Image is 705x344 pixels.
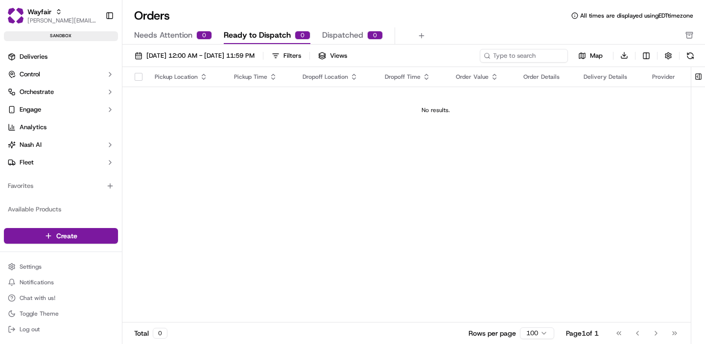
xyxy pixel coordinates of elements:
div: 0 [367,31,383,40]
div: Pickup Time [234,73,286,81]
span: Create [56,231,77,241]
p: Rows per page [469,328,516,338]
button: Toggle Theme [4,307,118,321]
span: Orchestrate [20,88,54,96]
span: Map [590,51,603,60]
span: Notifications [20,278,54,286]
h1: Orders [134,8,170,23]
div: Dropoff Location [303,73,369,81]
span: Fleet [20,158,34,167]
span: All times are displayed using EDT timezone [580,12,693,20]
img: Wayfair [8,8,23,23]
button: [DATE] 12:00 AM - [DATE] 11:59 PM [130,49,259,63]
button: Views [314,49,352,63]
div: Available Products [4,202,118,217]
div: Page 1 of 1 [566,328,599,338]
div: Delivery Details [584,73,636,81]
button: WayfairWayfair[PERSON_NAME][EMAIL_ADDRESS][DOMAIN_NAME] [4,4,101,27]
button: Nash AI [4,137,118,153]
span: Analytics [20,123,47,132]
div: Favorites [4,178,118,194]
div: Order Value [456,73,508,81]
div: Provider [652,73,705,81]
span: Settings [20,263,42,271]
div: 0 [153,328,167,339]
span: Dispatched [322,29,363,41]
button: Log out [4,322,118,336]
button: Control [4,67,118,82]
div: 0 [295,31,310,40]
div: 0 [196,31,212,40]
span: Ready to Dispatch [224,29,291,41]
button: Fleet [4,155,118,170]
button: Engage [4,102,118,117]
span: Deliveries [20,52,47,61]
span: [DATE] 12:00 AM - [DATE] 11:59 PM [146,51,255,60]
button: Wayfair [27,7,51,17]
button: Refresh [683,49,697,63]
button: Map [572,50,609,62]
span: Control [20,70,40,79]
span: Views [330,51,347,60]
span: Toggle Theme [20,310,59,318]
div: Order Details [523,73,568,81]
div: sandbox [4,31,118,41]
button: Chat with us! [4,291,118,305]
span: Log out [20,325,40,333]
button: [PERSON_NAME][EMAIL_ADDRESS][DOMAIN_NAME] [27,17,97,24]
input: Type to search [480,49,568,63]
button: Filters [267,49,305,63]
div: Filters [283,51,301,60]
span: Chat with us! [20,294,55,302]
div: Dropoff Time [385,73,440,81]
button: Orchestrate [4,84,118,100]
button: Create [4,228,118,244]
a: Deliveries [4,49,118,65]
span: Needs Attention [134,29,192,41]
button: Settings [4,260,118,274]
div: Pickup Location [155,73,218,81]
div: Total [134,328,167,339]
span: Engage [20,105,41,114]
span: Nash AI [20,140,42,149]
button: Notifications [4,275,118,289]
a: Analytics [4,119,118,135]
